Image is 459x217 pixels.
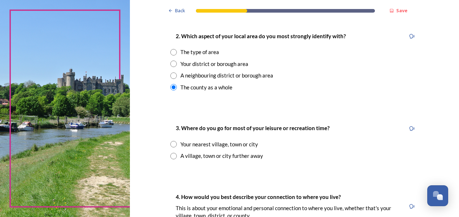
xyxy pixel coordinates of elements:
button: Open Chat [427,185,448,206]
div: Your district or borough area [180,60,248,68]
div: A village, town or city further away [180,152,263,160]
strong: 3. Where do you go for most of your leisure or recreation time? [176,125,329,131]
div: A neighbouring district or borough area [180,71,273,80]
span: Back [175,7,185,14]
div: The county as a whole [180,83,232,92]
strong: 2. Which aspect of your local area do you most strongly identify with? [176,33,346,39]
div: The type of area [180,48,219,56]
strong: Save [396,7,407,14]
div: Your nearest village, town or city [180,140,258,149]
strong: 4. How would you best describe your connection to where you live? [176,194,341,200]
